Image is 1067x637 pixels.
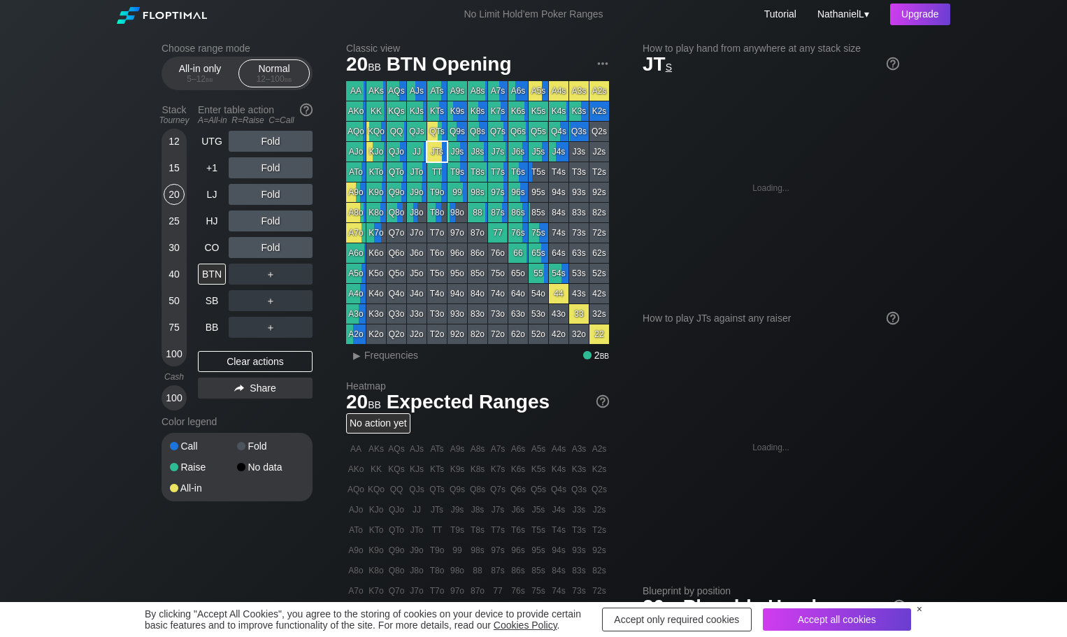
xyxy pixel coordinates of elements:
div: ＋ [229,317,313,338]
div: QJo [387,500,406,520]
div: K3s [569,459,589,479]
div: 86s [508,203,528,222]
a: Cookies Policy [494,620,557,631]
div: Q3s [569,122,589,141]
div: 2 [583,350,609,361]
div: UTG [198,131,226,152]
div: AQo [346,480,366,499]
div: 54s [549,264,568,283]
div: KK [366,459,386,479]
div: J4o [407,284,427,303]
div: KJo [366,142,386,162]
div: T7s [488,162,508,182]
img: help.32db89a4.svg [595,394,610,409]
div: 32o [569,324,589,344]
div: 82s [589,203,609,222]
div: 87o [468,223,487,243]
div: J2s [589,142,609,162]
div: 93o [447,304,467,324]
div: T4o [427,284,447,303]
div: Q3s [569,480,589,499]
div: A2s [589,439,609,459]
span: JT [643,53,672,75]
div: KJo [366,500,386,520]
div: K7s [488,101,508,121]
h2: Classic view [346,43,609,54]
div: 50 [164,290,185,311]
div: 15 [164,157,185,178]
div: 98s [468,182,487,202]
div: Q9s [447,480,467,499]
div: ＋ [229,264,313,285]
div: Call [170,441,237,451]
div: KTo [366,162,386,182]
span: bb [368,396,381,411]
div: 73o [488,304,508,324]
div: 53s [569,264,589,283]
div: J8s [468,142,487,162]
div: AJo [346,500,366,520]
div: SB [198,290,226,311]
div: 94o [447,284,467,303]
img: Floptimal logo [117,7,206,24]
div: J6o [407,243,427,263]
div: 86o [468,243,487,263]
div: 54o [529,284,548,303]
div: KTs [427,459,447,479]
div: T3o [427,304,447,324]
img: help.32db89a4.svg [885,56,901,71]
div: Q8s [468,480,487,499]
div: J8o [407,203,427,222]
div: 53o [529,304,548,324]
div: A7s [488,81,508,101]
div: A9s [447,81,467,101]
div: A=All-in R=Raise C=Call [198,115,313,125]
div: T4s [549,162,568,182]
div: T9s [447,162,467,182]
div: JTo [407,162,427,182]
div: K2s [589,459,609,479]
div: All-in only [168,60,232,87]
div: 88 [468,203,487,222]
div: Fold [229,210,313,231]
div: 83s [569,203,589,222]
div: 76o [488,243,508,263]
div: Raise [170,462,237,472]
div: 65s [529,243,548,263]
div: 42s [589,284,609,303]
div: HJ [198,210,226,231]
div: Q4s [549,122,568,141]
div: 62s [589,243,609,263]
div: 87s [488,203,508,222]
a: Tutorial [764,8,796,20]
div: Cash [156,372,192,382]
div: Q4s [549,480,568,499]
div: 76s [508,223,528,243]
div: J3o [407,304,427,324]
div: AQs [387,81,406,101]
div: KJs [407,101,427,121]
div: 92s [589,182,609,202]
div: 75 [164,317,185,338]
div: 22 [589,324,609,344]
div: Loading... [752,443,789,452]
div: AQo [346,122,366,141]
div: J4s [549,142,568,162]
div: Color legend [162,410,313,433]
div: A4o [346,284,366,303]
div: J2o [407,324,427,344]
div: K5s [529,101,548,121]
div: 82o [468,324,487,344]
div: J7s [488,142,508,162]
div: 98o [447,203,467,222]
div: Q8s [468,122,487,141]
div: QTs [427,480,447,499]
div: A5s [529,81,548,101]
div: AQs [387,439,406,459]
div: K6s [508,101,528,121]
div: T9o [427,182,447,202]
div: K9s [447,101,467,121]
div: ATs [427,439,447,459]
div: 12 – 100 [245,74,303,84]
div: QTo [387,162,406,182]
